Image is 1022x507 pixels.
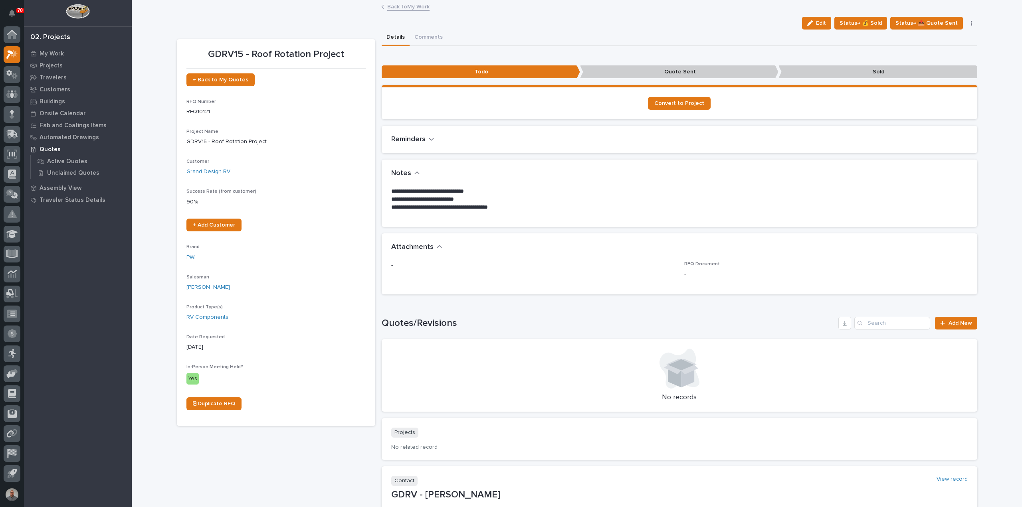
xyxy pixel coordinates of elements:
[186,245,200,249] span: Brand
[193,401,235,406] span: ⎘ Duplicate RFQ
[391,489,968,501] p: GDRV - [PERSON_NAME]
[391,169,420,178] button: Notes
[40,146,61,153] p: Quotes
[24,59,132,71] a: Projects
[949,320,972,326] span: Add New
[40,122,107,129] p: Fab and Coatings Items
[47,170,99,177] p: Unclaimed Quotes
[24,194,132,206] a: Traveler Status Details
[684,262,720,266] span: RFQ Document
[410,30,448,46] button: Comments
[391,135,426,144] h2: Reminders
[30,33,70,42] div: 02. Projects
[24,107,132,119] a: Onsite Calendar
[40,110,86,117] p: Onsite Calendar
[186,99,216,104] span: RFQ Number
[186,73,255,86] a: ← Back to My Quotes
[391,476,418,486] p: Contact
[24,47,132,59] a: My Work
[186,313,228,322] a: RV Components
[834,17,887,30] button: Status→ 💰 Sold
[382,65,580,79] p: Todo
[937,476,968,483] a: View record
[391,393,968,402] p: No records
[24,119,132,131] a: Fab and Coatings Items
[186,397,242,410] a: ⎘ Duplicate RFQ
[40,98,65,105] p: Buildings
[382,318,836,329] h1: Quotes/Revisions
[648,97,711,110] a: Convert to Project
[186,283,230,292] a: [PERSON_NAME]
[580,65,778,79] p: Quote Sent
[40,74,67,81] p: Travelers
[31,156,132,167] a: Active Quotes
[778,65,977,79] p: Sold
[816,20,826,27] span: Edit
[40,197,105,204] p: Traveler Status Details
[391,243,442,252] button: Attachments
[40,50,64,57] p: My Work
[684,270,968,278] p: -
[935,317,977,329] a: Add New
[24,131,132,143] a: Automated Drawings
[382,30,410,46] button: Details
[24,95,132,107] a: Buildings
[854,317,930,329] input: Search
[186,373,199,385] div: Yes
[802,17,831,30] button: Edit
[4,5,20,22] button: Notifications
[186,129,218,134] span: Project Name
[391,243,434,252] h2: Attachments
[186,219,242,231] a: + Add Customer
[186,189,256,194] span: Success Rate (from customer)
[40,62,63,69] p: Projects
[391,428,418,438] p: Projects
[47,158,87,165] p: Active Quotes
[391,169,411,178] h2: Notes
[40,134,99,141] p: Automated Drawings
[40,185,81,192] p: Assembly View
[24,182,132,194] a: Assembly View
[895,18,958,28] span: Status→ 📤 Quote Sent
[186,305,223,310] span: Product Type(s)
[10,10,20,22] div: Notifications70
[18,8,23,13] p: 70
[186,159,209,164] span: Customer
[4,486,20,503] button: users-avatar
[387,2,430,11] a: Back toMy Work
[186,253,196,262] a: PWI
[840,18,882,28] span: Status→ 💰 Sold
[31,167,132,178] a: Unclaimed Quotes
[24,143,132,155] a: Quotes
[40,86,70,93] p: Customers
[186,198,366,206] p: 90 %
[186,108,366,116] p: RFQ10121
[66,4,89,19] img: Workspace Logo
[24,71,132,83] a: Travelers
[186,275,209,280] span: Salesman
[391,261,675,270] p: -
[654,101,704,106] span: Convert to Project
[391,444,968,451] p: No related record
[186,138,366,146] p: GDRV15 - Roof Rotation Project
[193,77,248,83] span: ← Back to My Quotes
[186,343,366,351] p: [DATE]
[193,222,235,228] span: + Add Customer
[186,335,225,339] span: Date Requested
[890,17,963,30] button: Status→ 📤 Quote Sent
[186,168,230,176] a: Grand Design RV
[391,135,434,144] button: Reminders
[186,49,366,60] p: GDRV15 - Roof Rotation Project
[24,83,132,95] a: Customers
[186,365,243,369] span: In-Person Meeting Held?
